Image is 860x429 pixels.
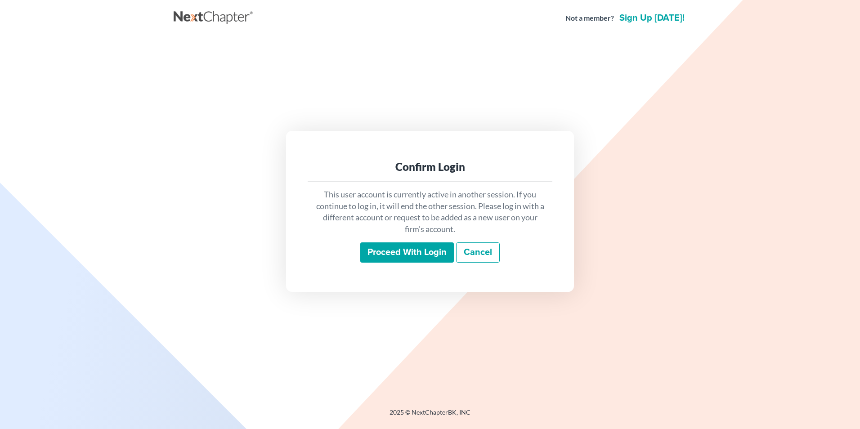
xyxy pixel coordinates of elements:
a: Sign up [DATE]! [618,13,686,22]
div: Confirm Login [315,160,545,174]
strong: Not a member? [565,13,614,23]
input: Proceed with login [360,242,454,263]
p: This user account is currently active in another session. If you continue to log in, it will end ... [315,189,545,235]
div: 2025 © NextChapterBK, INC [174,408,686,424]
a: Cancel [456,242,500,263]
